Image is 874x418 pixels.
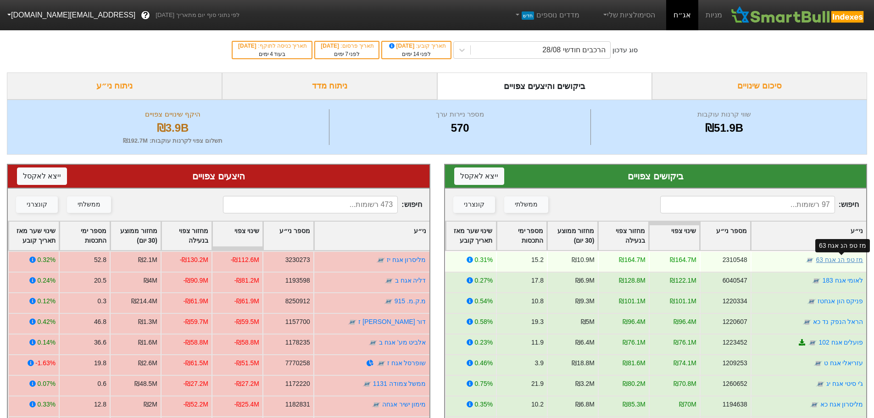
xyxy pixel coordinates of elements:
div: ₪51.9B [593,120,855,136]
div: קונצרני [464,200,484,210]
div: ₪81.6M [623,358,646,368]
a: עזריאלי אגח ט [824,359,863,367]
div: ₪85.3M [623,400,646,409]
div: תשלום צפוי לקרנות עוקבות : ₪192.7M [19,136,327,145]
a: מימון ישיר אגחה [382,401,426,408]
img: tase link [348,318,357,327]
div: 0.14% [38,338,56,347]
div: 0.12% [38,296,56,306]
a: פועלים אגח 102 [818,339,863,346]
a: אלביט מע' אגח ב [379,339,426,346]
div: קונצרני [27,200,47,210]
div: 10.8 [531,296,543,306]
div: היקף שינויים צפויים [19,109,327,120]
div: ₪18.8M [572,358,595,368]
div: 0.24% [38,276,56,285]
div: ₪5M [580,317,594,327]
button: קונצרני [16,196,58,213]
div: -₪90.9M [184,276,208,285]
a: פניקס הון אגחטז [817,297,863,305]
a: ממשל צמודה 1131 [373,380,426,387]
div: ₪70.8M [674,379,696,389]
div: -₪61.5M [184,358,208,368]
div: Toggle SortBy [60,222,110,250]
div: סיכום שינויים [652,72,867,100]
img: tase link [816,379,825,389]
div: 12.8 [94,400,106,409]
div: ₪6.4M [575,338,594,347]
div: Toggle SortBy [700,222,750,250]
div: 0.3 [98,296,106,306]
div: 1220607 [722,317,747,327]
div: ₪214.4M [131,296,157,306]
div: -1.63% [35,358,56,368]
span: [DATE] [321,43,340,49]
div: ₪101.1M [619,296,645,306]
a: שופרסל אגח ז [387,359,426,367]
div: Toggle SortBy [212,222,262,250]
div: Toggle SortBy [161,222,212,250]
div: 15.2 [531,255,543,265]
div: ₪76.1M [674,338,696,347]
img: tase link [368,338,378,347]
div: -₪58.8M [184,338,208,347]
div: 0.32% [38,255,56,265]
div: 20.5 [94,276,106,285]
div: ₪2.6M [138,358,157,368]
div: 6040547 [722,276,747,285]
div: Toggle SortBy [111,222,161,250]
div: ₪76.1M [623,338,646,347]
span: [DATE] [238,43,258,49]
div: 1172220 [285,379,310,389]
div: Toggle SortBy [497,222,547,250]
div: 1193598 [285,276,310,285]
a: מ.ק.מ. 915 [395,297,426,305]
div: ₪128.8M [619,276,645,285]
div: 21.9 [531,379,543,389]
div: 1157700 [285,317,310,327]
div: 1182831 [285,400,310,409]
img: tase link [812,276,821,285]
div: ₪2M [144,400,157,409]
div: Toggle SortBy [263,222,313,250]
span: חיפוש : [223,196,422,213]
a: דליה אגח ב [395,277,426,284]
img: tase link [362,379,372,389]
div: -₪81.2M [234,276,259,285]
div: Toggle SortBy [547,222,597,250]
a: הראל הנפק נד כא [813,318,863,325]
div: 52.8 [94,255,106,265]
input: 97 רשומות... [660,196,835,213]
div: 0.27% [474,276,492,285]
div: תאריך כניסה לתוקף : [237,42,307,50]
div: בעוד ימים [237,50,307,58]
img: tase link [384,297,393,306]
div: ₪48.5M [134,379,157,389]
div: 10.2 [531,400,543,409]
div: 1194638 [722,400,747,409]
div: -₪51.5M [234,358,259,368]
div: 0.33% [38,400,56,409]
div: לפני ימים [320,50,374,58]
div: ₪3.2M [575,379,594,389]
div: 8250912 [285,296,310,306]
div: Toggle SortBy [9,222,59,250]
button: ממשלתי [504,196,548,213]
div: ₪70M [679,400,696,409]
div: 1223452 [722,338,747,347]
img: tase link [813,359,822,368]
div: סוג עדכון [612,45,638,55]
img: tase link [377,359,386,368]
div: ₪6.8M [575,400,594,409]
span: 7 [345,51,348,57]
div: ביקושים והיצעים צפויים [437,72,652,100]
div: 3230273 [285,255,310,265]
div: 19.8 [94,358,106,368]
div: 46.8 [94,317,106,327]
div: ממשלתי [78,200,100,210]
div: היצעים צפויים [17,169,420,183]
div: 570 [332,120,588,136]
div: ₪1.6M [138,338,157,347]
div: ₪96.4M [674,317,696,327]
div: 0.75% [474,379,492,389]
